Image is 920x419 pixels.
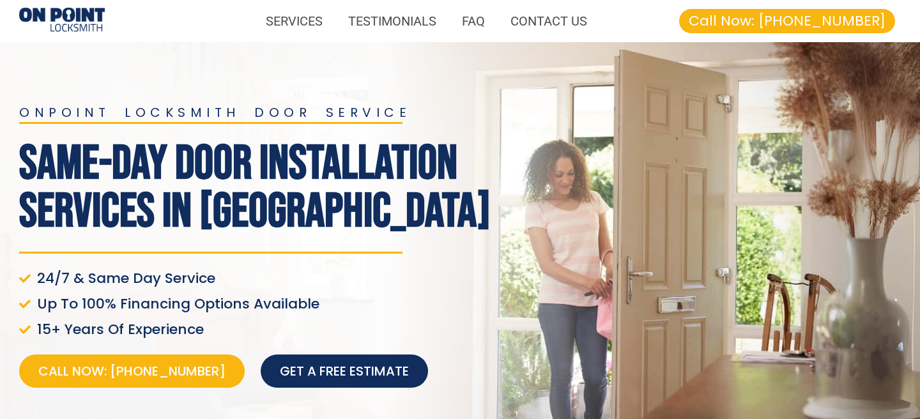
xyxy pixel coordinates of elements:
a: Call Now: [PHONE_NUMBER] [679,9,895,33]
img: Door Installation Service Locations 1 [19,8,105,34]
h2: onpoint locksmith door service [19,106,498,119]
span: Call Now: [PHONE_NUMBER] [689,14,885,28]
h1: Same-Day Door Installation Services In [GEOGRAPHIC_DATA] [19,140,498,236]
span: Up To 100% Financing Options Available [34,295,319,313]
a: FAQ [449,6,498,36]
a: TESTIMONIALS [335,6,449,36]
a: Call Now: [PHONE_NUMBER] [19,354,245,388]
a: SERVICES [253,6,335,36]
nav: Menu [118,6,600,36]
a: Get a free estimate [261,354,428,388]
a: CONTACT US [498,6,600,36]
span: 24/7 & Same Day Service [34,270,215,287]
span: 15+ Years Of Experience [34,321,204,339]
